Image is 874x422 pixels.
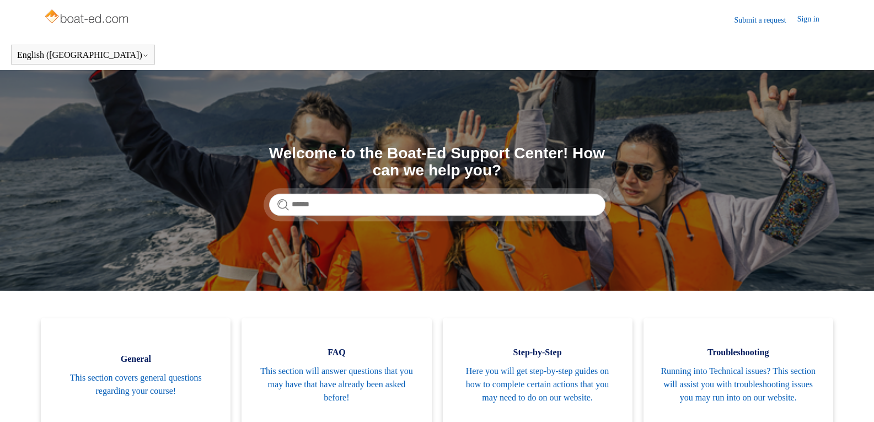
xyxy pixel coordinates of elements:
a: Sign in [797,13,830,26]
input: Search [269,194,605,216]
span: Step-by-Step [459,346,616,359]
span: Troubleshooting [660,346,817,359]
a: Submit a request [734,14,797,26]
span: This section covers general questions regarding your course! [57,371,214,398]
h1: Welcome to the Boat-Ed Support Center! How can we help you? [269,145,605,179]
div: Live chat [837,385,866,414]
span: General [57,352,214,366]
img: Boat-Ed Help Center home page [44,7,131,29]
span: FAQ [258,346,415,359]
span: This section will answer questions that you may have that have already been asked before! [258,365,415,404]
button: English ([GEOGRAPHIC_DATA]) [17,50,149,60]
span: Here you will get step-by-step guides on how to complete certain actions that you may need to do ... [459,365,616,404]
span: Running into Technical issues? This section will assist you with troubleshooting issues you may r... [660,365,817,404]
